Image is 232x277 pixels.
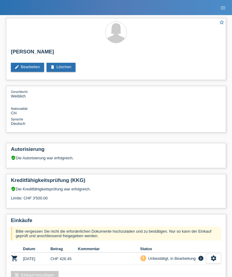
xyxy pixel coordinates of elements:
[50,245,78,253] th: Betrag
[11,218,221,227] h2: Einkäufe
[217,6,229,9] a: menu
[11,90,27,94] span: Geschlecht
[219,20,224,25] i: star_border
[11,49,221,58] h2: [PERSON_NAME]
[47,63,76,72] a: deleteLöschen
[23,253,50,265] td: [DATE]
[14,65,19,69] i: edit
[147,255,196,262] div: Unbestätigt, in Bearbeitung
[11,186,16,191] i: verified_user
[141,256,145,260] i: priority_high
[11,111,17,115] span: Schweiz
[219,20,224,26] a: star_border
[140,245,206,253] th: Status
[50,65,55,69] i: delete
[11,177,221,186] h2: Kreditfähigkeitsprüfung (KKG)
[11,227,221,240] div: Bitte vergessen Sie nicht die erforderlichen Dokumente hochzuladen und zu bestätigen. Nur so kann...
[210,255,217,262] i: settings
[11,117,23,121] span: Sprache
[11,89,221,98] div: Weiblich
[220,5,226,11] i: menu
[78,245,140,253] th: Kommentar
[197,255,205,261] i: info
[11,155,221,160] div: Die Autorisierung war erfolgreich.
[11,63,44,72] a: editBearbeiten
[11,255,18,262] i: POSP00026111
[11,186,221,205] div: Die Kreditfähigkeitsprüfung war erfolgreich. Limite: CHF 3'500.00
[23,245,50,253] th: Datum
[50,253,78,265] td: CHF 426.45
[11,107,27,110] span: Nationalität
[11,146,221,155] h2: Autorisierung
[11,121,25,126] span: Deutsch
[11,155,16,160] i: verified_user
